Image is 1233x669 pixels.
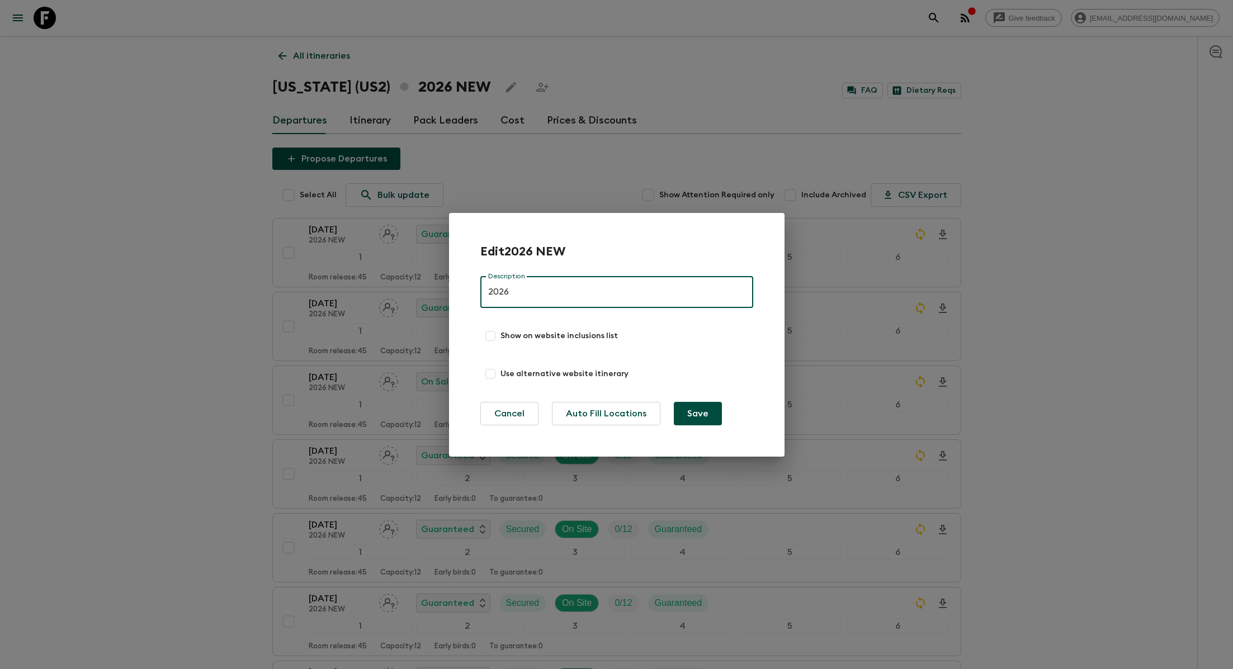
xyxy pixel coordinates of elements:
button: Save [674,402,722,425]
button: Cancel [480,402,538,425]
h2: Edit 2026 NEW [480,244,565,259]
span: Use alternative website itinerary [500,368,629,379]
button: Auto Fill Locations [552,402,660,425]
span: Show on website inclusions list [500,330,618,341]
label: Description [488,272,525,281]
